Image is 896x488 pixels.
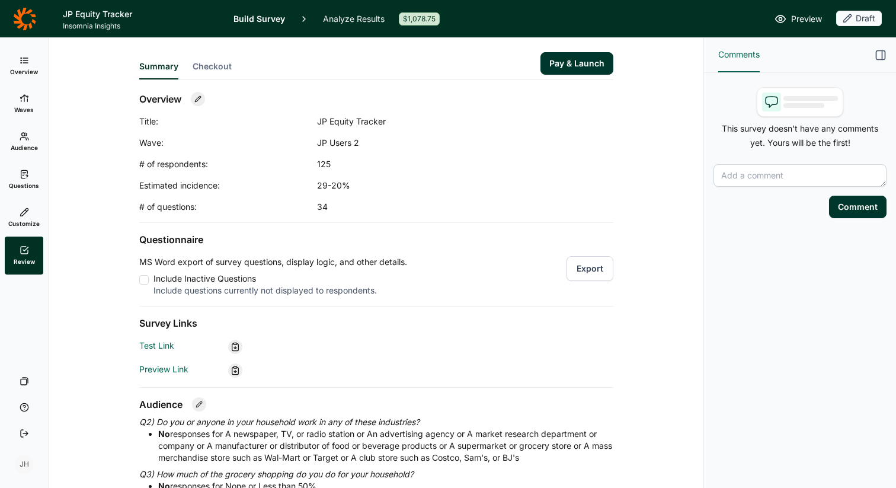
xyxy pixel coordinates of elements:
[5,123,43,161] a: Audience
[829,196,887,218] button: Comment
[153,285,407,296] div: Include questions currently not displayed to respondents.
[139,364,188,374] a: Preview Link
[158,429,612,463] span: responses for A newspaper, TV, or radio station or An advertising agency or A market research dep...
[5,47,43,85] a: Overview
[139,316,613,330] h2: Survey Links
[399,12,440,25] div: $1,078.75
[139,416,613,428] p: Q2) Do you or anyone in your household work in any of these industries?
[567,256,613,281] button: Export
[540,52,613,75] button: Pay & Launch
[836,11,882,27] button: Draft
[193,60,232,72] span: Checkout
[139,397,183,412] h2: Audience
[228,363,242,378] div: Copy link
[836,11,882,26] div: Draft
[718,47,760,62] span: Comments
[10,68,38,76] span: Overview
[139,256,407,268] p: MS Word export of survey questions, display logic, and other details.
[5,199,43,237] a: Customize
[11,143,38,152] span: Audience
[5,237,43,275] a: Review
[718,38,760,72] button: Comments
[775,12,822,26] a: Preview
[139,92,181,106] h2: Overview
[139,60,178,79] button: Summary
[5,161,43,199] a: Questions
[317,201,554,213] div: 34
[15,455,34,474] div: JH
[228,340,242,354] div: Copy link
[14,106,34,114] span: Waves
[139,116,317,127] div: Title:
[158,429,170,439] strong: No
[8,219,40,228] span: Customize
[713,122,887,150] p: This survey doesn't have any comments yet. Yours will be the first!
[317,158,554,170] div: 125
[63,21,219,31] span: Insomnia Insights
[63,7,219,21] h1: JP Equity Tracker
[9,181,39,190] span: Questions
[139,468,613,480] p: Q3) How much of the grocery shopping do you do for your household?
[139,340,174,350] a: Test Link
[139,201,317,213] div: # of questions:
[153,273,407,285] div: Include Inactive Questions
[139,158,317,170] div: # of respondents:
[139,232,613,247] h2: Questionnaire
[5,85,43,123] a: Waves
[317,180,554,192] div: 29-20%
[317,116,554,127] div: JP Equity Tracker
[791,12,822,26] span: Preview
[139,137,317,149] div: Wave:
[139,180,317,192] div: Estimated incidence:
[14,257,35,266] span: Review
[317,137,554,149] div: JP Users 2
